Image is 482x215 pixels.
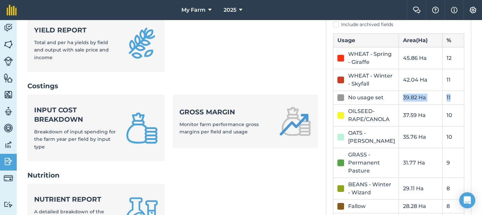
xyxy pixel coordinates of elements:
[34,25,118,35] strong: Yield report
[399,47,442,69] td: 45.86 Ha
[333,21,464,28] label: Include archived fields
[442,33,464,47] th: %
[459,192,475,208] div: Open Intercom Messenger
[4,73,13,83] img: svg+xml;base64,PHN2ZyB4bWxucz0iaHR0cDovL3d3dy53My5vcmcvMjAwMC9zdmciIHdpZHRoPSI1NiIgaGVpZ2h0PSI2MC...
[442,91,464,104] td: 11
[442,69,464,91] td: 11
[27,171,318,180] h2: Nutrition
[442,178,464,199] td: 8
[7,5,17,15] img: fieldmargin Logo
[27,81,318,91] h2: Costings
[4,57,13,66] img: svg+xml;base64,PD94bWwgdmVyc2lvbj0iMS4wIiBlbmNvZGluZz0idXRmLTgiPz4KPCEtLSBHZW5lcmF0b3I6IEFkb2JlIE...
[348,94,384,102] div: No usage set
[348,129,395,145] div: OATS - [PERSON_NAME]
[348,151,395,175] div: GRASS - Permanent Pasture
[442,104,464,126] td: 10
[4,123,13,133] img: svg+xml;base64,PD94bWwgdmVyc2lvbj0iMS4wIiBlbmNvZGluZz0idXRmLTgiPz4KPCEtLSBHZW5lcmF0b3I6IEFkb2JlIE...
[431,7,439,13] img: A question mark icon
[333,33,399,47] th: Usage
[279,105,311,137] img: Gross margin
[4,140,13,150] img: svg+xml;base64,PD94bWwgdmVyc2lvbj0iMS4wIiBlbmNvZGluZz0idXRmLTgiPz4KPCEtLSBHZW5lcmF0b3I6IEFkb2JlIE...
[34,39,109,61] span: Total and per ha yields by field and output with sale price and income
[34,129,116,150] span: Breakdown of input spending for the farm year per field by input type
[348,181,395,197] div: BEANS - Winter - Wizard
[442,148,464,178] td: 9
[399,126,442,148] td: 35.76 Ha
[126,112,158,144] img: Input cost breakdown
[348,72,395,88] div: WHEAT - Winter - Skyfall
[181,6,206,14] span: My Farm
[179,107,271,117] strong: Gross margin
[348,50,395,66] div: WHEAT - Spring - Giraffe
[27,15,165,72] a: Yield reportTotal and per ha yields by field and output with sale price and income
[442,199,464,213] td: 8
[442,126,464,148] td: 10
[348,107,395,123] div: OILSEED-RAPE/CANOLA
[413,7,421,13] img: Two speech bubbles overlapping with the left bubble in the forefront
[179,121,259,135] span: Monitor farm performance gross margins per field and usage
[4,90,13,100] img: svg+xml;base64,PHN2ZyB4bWxucz0iaHR0cDovL3d3dy53My5vcmcvMjAwMC9zdmciIHdpZHRoPSI1NiIgaGVpZ2h0PSI2MC...
[173,95,318,148] a: Gross marginMonitor farm performance gross margins per field and usage
[399,148,442,178] td: 31.77 Ha
[399,104,442,126] td: 37.59 Ha
[399,91,442,104] td: 39.82 Ha
[451,6,458,14] img: svg+xml;base64,PHN2ZyB4bWxucz0iaHR0cDovL3d3dy53My5vcmcvMjAwMC9zdmciIHdpZHRoPSIxNyIgaGVpZ2h0PSIxNy...
[4,23,13,33] img: svg+xml;base64,PD94bWwgdmVyc2lvbj0iMS4wIiBlbmNvZGluZz0idXRmLTgiPz4KPCEtLSBHZW5lcmF0b3I6IEFkb2JlIE...
[224,6,236,14] span: 2025
[348,202,366,210] div: Fallow
[4,201,13,208] img: svg+xml;base64,PD94bWwgdmVyc2lvbj0iMS4wIiBlbmNvZGluZz0idXRmLTgiPz4KPCEtLSBHZW5lcmF0b3I6IEFkb2JlIE...
[34,195,118,204] strong: Nutrient report
[4,106,13,116] img: svg+xml;base64,PD94bWwgdmVyc2lvbj0iMS4wIiBlbmNvZGluZz0idXRmLTgiPz4KPCEtLSBHZW5lcmF0b3I6IEFkb2JlIE...
[399,33,442,47] th: Area ( Ha )
[4,39,13,49] img: svg+xml;base64,PHN2ZyB4bWxucz0iaHR0cDovL3d3dy53My5vcmcvMjAwMC9zdmciIHdpZHRoPSI1NiIgaGVpZ2h0PSI2MC...
[27,95,165,161] a: Input cost breakdownBreakdown of input spending for the farm year per field by input type
[469,7,477,13] img: A cog icon
[442,47,464,69] td: 12
[34,105,118,124] strong: Input cost breakdown
[4,174,13,183] img: svg+xml;base64,PD94bWwgdmVyc2lvbj0iMS4wIiBlbmNvZGluZz0idXRmLTgiPz4KPCEtLSBHZW5lcmF0b3I6IEFkb2JlIE...
[399,69,442,91] td: 42.04 Ha
[399,178,442,199] td: 29.11 Ha
[4,156,13,167] img: svg+xml;base64,PD94bWwgdmVyc2lvbj0iMS4wIiBlbmNvZGluZz0idXRmLTgiPz4KPCEtLSBHZW5lcmF0b3I6IEFkb2JlIE...
[399,199,442,213] td: 28.28 Ha
[126,27,158,59] img: Yield report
